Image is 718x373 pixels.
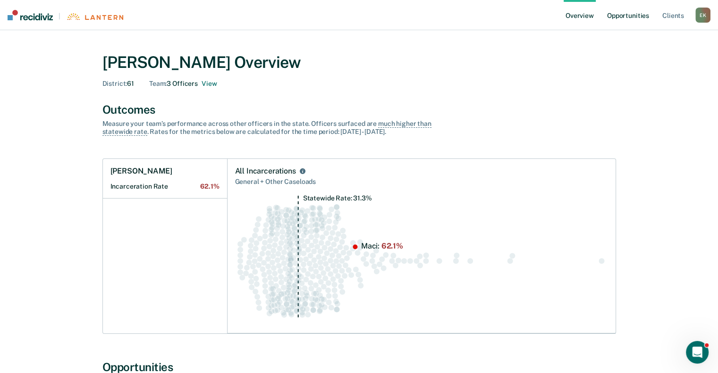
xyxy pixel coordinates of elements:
[202,80,217,88] button: 3 officers on Erika Klutts's Team
[53,12,66,20] span: |
[303,194,372,202] tspan: Statewide Rate: 31.3%
[200,182,219,191] span: 62.1%
[102,120,431,136] span: much higher than statewide rate
[686,341,709,364] iframe: Intercom live chat
[149,80,167,87] span: Team :
[8,10,53,20] img: Recidiviz
[110,166,172,176] h1: [PERSON_NAME]
[110,182,220,191] h2: Incarceration Rate
[235,176,608,188] div: General + Other Caseloads
[102,80,135,88] div: 61
[298,166,307,176] button: All Incarcerations
[103,159,227,199] a: [PERSON_NAME]Incarceration Rate62.1%
[102,103,616,116] div: Outcomes
[235,195,608,326] div: Swarm plot of all incarceration rates in the state for NOT_SEX_OFFENSE caseloads, highlighting va...
[235,166,296,176] div: All Incarcerations
[102,120,433,136] div: Measure your team’s performance across other officer s in the state. Officer s surfaced are . Rat...
[102,80,127,87] span: District :
[66,13,123,20] img: Lantern
[695,8,710,23] div: E K
[149,80,217,88] div: 3 Officers
[8,10,123,20] a: |
[102,53,616,72] div: [PERSON_NAME] Overview
[695,8,710,23] button: EK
